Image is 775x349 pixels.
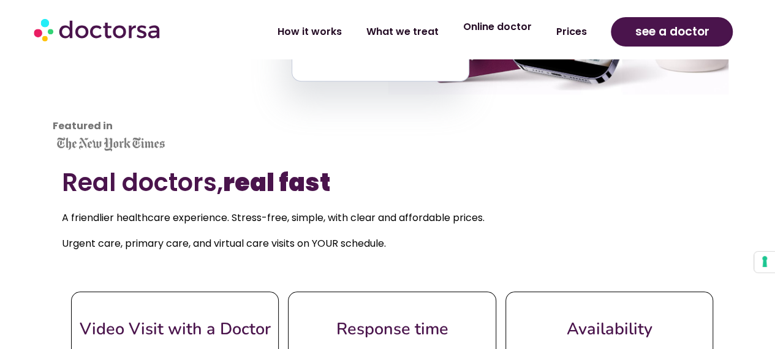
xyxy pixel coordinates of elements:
[208,18,599,46] nav: Menu
[265,18,353,46] a: How it works
[62,209,713,227] p: A friendlier healthcare experience. Stress-free, simple, with clear and affordable prices.
[53,44,163,136] iframe: Customer reviews powered by Trustpilot
[223,165,330,200] b: real fast
[80,318,271,340] span: Video Visit with a Doctor
[62,235,713,252] p: Urgent care, primary care, and virtual care visits on YOUR schedule.
[450,13,543,41] a: Online doctor
[611,17,733,47] a: see a doctor
[754,252,775,272] button: Your consent preferences for tracking technologies
[336,318,448,340] span: Response time
[353,18,450,46] a: What we treat
[53,119,113,133] strong: Featured in
[635,22,709,42] span: see a doctor
[543,18,599,46] a: Prices
[62,168,713,197] h2: Real doctors,
[566,318,652,340] span: Availability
